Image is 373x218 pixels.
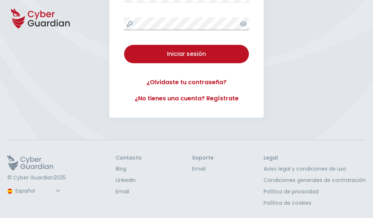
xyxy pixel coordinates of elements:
[124,45,249,63] button: Iniciar sesión
[7,189,12,194] img: region-logo
[264,165,366,173] a: Aviso legal y condiciones de uso
[116,176,142,184] a: LinkedIn
[7,175,66,181] p: © Cyber Guardian 2025
[116,188,142,196] a: Email
[116,165,142,173] a: Blog
[264,176,366,184] a: Condiciones generales de contratación
[192,155,214,161] h3: Soporte
[264,188,366,196] a: Política de privacidad
[264,155,366,161] h3: Legal
[124,78,249,87] a: ¿Olvidaste tu contraseña?
[130,50,243,58] div: Iniciar sesión
[264,199,366,207] a: Política de cookies
[124,94,249,103] a: ¿No tienes una cuenta? Regístrate
[116,155,142,161] h3: Contacto
[192,165,214,173] a: Email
